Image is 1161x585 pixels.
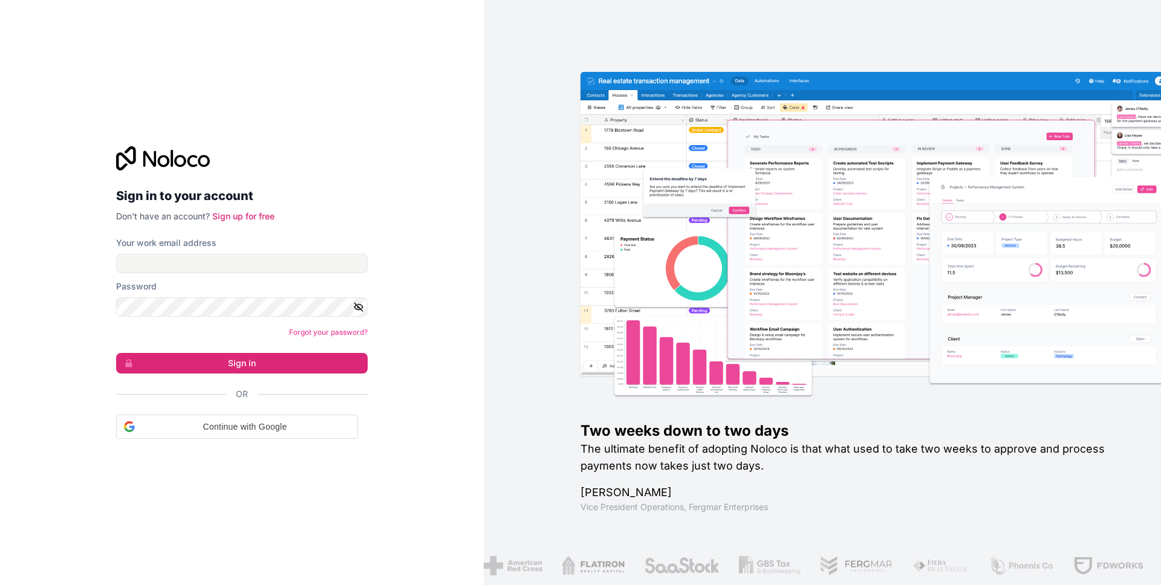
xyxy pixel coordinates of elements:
[236,388,248,400] span: Or
[644,556,720,575] img: /assets/saastock-C6Zbiodz.png
[140,421,350,433] span: Continue with Google
[580,421,1122,441] h1: Two weeks down to two days
[580,501,1122,513] h1: Vice President Operations , Fergmar Enterprises
[116,237,216,249] label: Your work email address
[212,211,275,221] a: Sign up for free
[116,211,210,221] span: Don't have an account?
[739,556,801,575] img: /assets/gbstax-C-GtDUiK.png
[1073,556,1144,575] img: /assets/fdworks-Bi04fVtw.png
[116,297,368,317] input: Password
[116,280,157,292] label: Password
[820,556,894,575] img: /assets/fergmar-CudnrXN5.png
[562,556,625,575] img: /assets/flatiron-C8eUkumj.png
[580,441,1122,474] h2: The ultimate benefit of adopting Noloco is that what used to take two weeks to approve and proces...
[289,328,368,337] a: Forgot your password?
[116,353,368,373] button: Sign in
[912,556,969,575] img: /assets/fiera-fwj2N5v4.png
[989,556,1054,575] img: /assets/phoenix-BREaitsQ.png
[580,484,1122,501] h1: [PERSON_NAME]
[116,254,368,273] input: Email address
[116,415,358,439] div: Continue with Google
[484,556,542,575] img: /assets/american-red-cross-BAupjrZR.png
[116,185,368,207] h2: Sign in to your account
